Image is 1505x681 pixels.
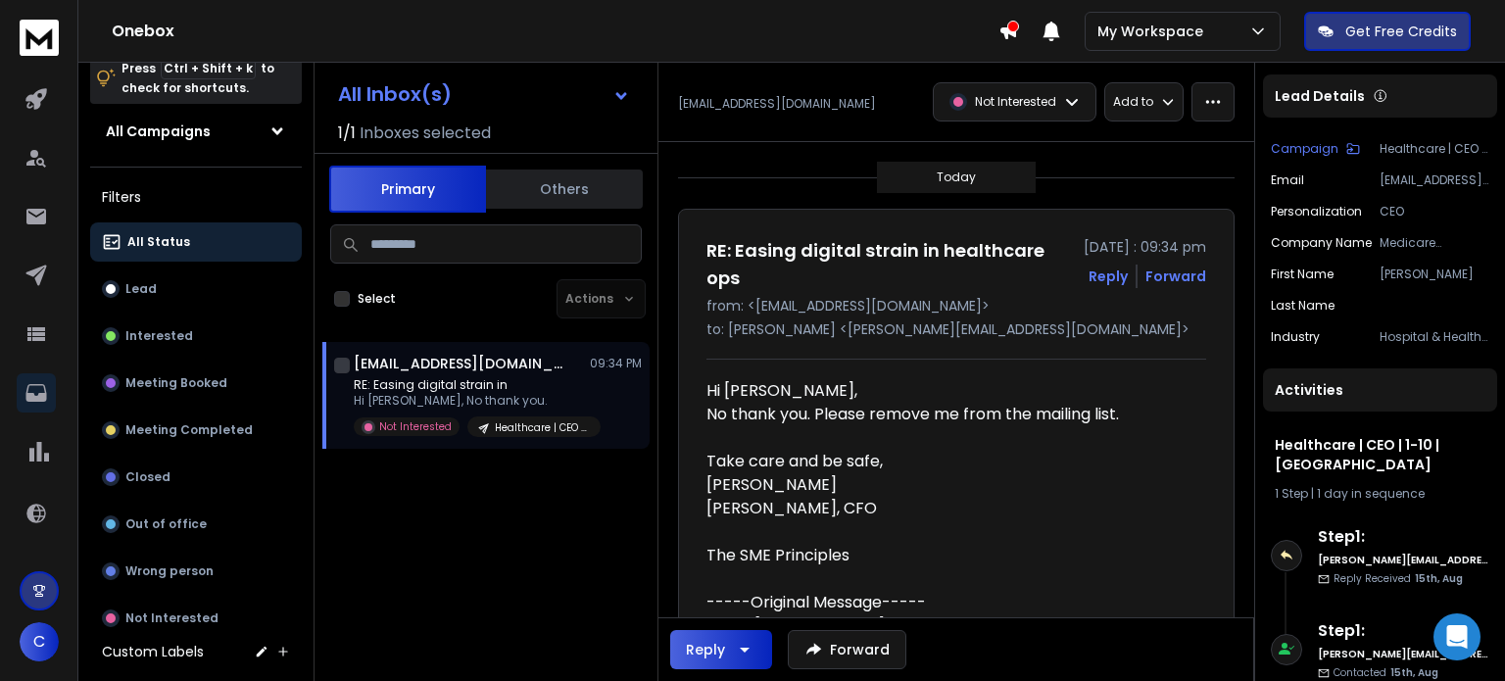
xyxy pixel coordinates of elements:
p: industry [1271,329,1320,345]
p: Medicare Compliance Solutions [1380,235,1489,251]
p: Not Interested [379,419,452,434]
button: Reply [670,630,772,669]
h6: Step 1 : [1318,525,1489,549]
p: [EMAIL_ADDRESS][DOMAIN_NAME] [678,96,876,112]
button: Lead [90,269,302,309]
p: Add to [1113,94,1153,110]
p: Meeting Booked [125,375,227,391]
img: logo [20,20,59,56]
div: Forward [1145,267,1206,286]
p: Meeting Completed [125,422,253,438]
p: RE: Easing digital strain in [354,377,589,393]
p: CEO [1380,204,1489,219]
button: Meeting Completed [90,411,302,450]
button: C [20,622,59,661]
p: Wrong person [125,563,214,579]
h1: Healthcare | CEO | 1-10 | [GEOGRAPHIC_DATA] [1275,435,1485,474]
div: | [1275,486,1485,502]
p: First Name [1271,267,1334,282]
button: Campaign [1271,141,1360,157]
button: All Campaigns [90,112,302,151]
h3: Inboxes selected [360,122,491,145]
p: [PERSON_NAME] [1380,267,1489,282]
button: Primary [329,166,486,213]
button: Meeting Booked [90,364,302,403]
span: 1 day in sequence [1317,485,1425,502]
h1: All Campaigns [106,122,211,141]
p: Hospital & Health Care [1380,329,1489,345]
h1: RE: Easing digital strain in healthcare ops [706,237,1072,292]
p: Today [937,170,976,185]
h6: [PERSON_NAME][EMAIL_ADDRESS][DOMAIN_NAME] [1318,553,1489,567]
p: Not Interested [125,610,218,626]
p: Personalization [1271,204,1362,219]
p: Interested [125,328,193,344]
button: All Inbox(s) [322,74,646,114]
p: Get Free Credits [1345,22,1457,41]
span: 1 / 1 [338,122,356,145]
p: Lead Details [1275,86,1365,106]
span: 1 Step [1275,485,1308,502]
p: [DATE] : 09:34 pm [1084,237,1206,257]
span: 15th, Aug [1390,665,1438,680]
p: Healthcare | CEO | 1-10 | [GEOGRAPHIC_DATA] [1380,141,1489,157]
p: Closed [125,469,170,485]
h6: [PERSON_NAME][EMAIL_ADDRESS][DOMAIN_NAME] [1318,647,1489,661]
button: Reply [1089,267,1128,286]
p: 09:34 PM [590,356,642,371]
p: Email [1271,172,1304,188]
p: My Workspace [1097,22,1211,41]
p: Healthcare | CEO | 1-10 | [GEOGRAPHIC_DATA] [495,420,589,435]
p: Not Interested [975,94,1056,110]
h1: [EMAIL_ADDRESS][DOMAIN_NAME] [354,354,569,373]
button: Closed [90,458,302,497]
h3: Filters [90,183,302,211]
p: Out of office [125,516,207,532]
div: Activities [1263,368,1497,412]
h1: All Inbox(s) [338,84,452,104]
h3: Custom Labels [102,642,204,661]
p: Company Name [1271,235,1372,251]
span: Ctrl + Shift + k [161,57,256,79]
p: [EMAIL_ADDRESS][DOMAIN_NAME] [1380,172,1489,188]
h1: Onebox [112,20,998,43]
button: Out of office [90,505,302,544]
p: Press to check for shortcuts. [121,59,274,98]
p: Campaign [1271,141,1338,157]
p: Contacted [1334,665,1438,680]
p: Reply Received [1334,571,1463,586]
p: Lead [125,281,157,297]
label: Select [358,291,396,307]
span: 15th, Aug [1415,571,1463,586]
div: Open Intercom Messenger [1433,613,1481,660]
button: Forward [788,630,906,669]
p: Hi [PERSON_NAME], No thank you. [354,393,589,409]
button: Wrong person [90,552,302,591]
p: All Status [127,234,190,250]
button: All Status [90,222,302,262]
p: Last Name [1271,298,1335,314]
button: Others [486,168,643,211]
p: from: <[EMAIL_ADDRESS][DOMAIN_NAME]> [706,296,1206,316]
button: Get Free Credits [1304,12,1471,51]
p: to: [PERSON_NAME] <[PERSON_NAME][EMAIL_ADDRESS][DOMAIN_NAME]> [706,319,1206,339]
h6: Step 1 : [1318,619,1489,643]
button: Not Interested [90,599,302,638]
button: Interested [90,316,302,356]
div: Reply [686,640,725,659]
